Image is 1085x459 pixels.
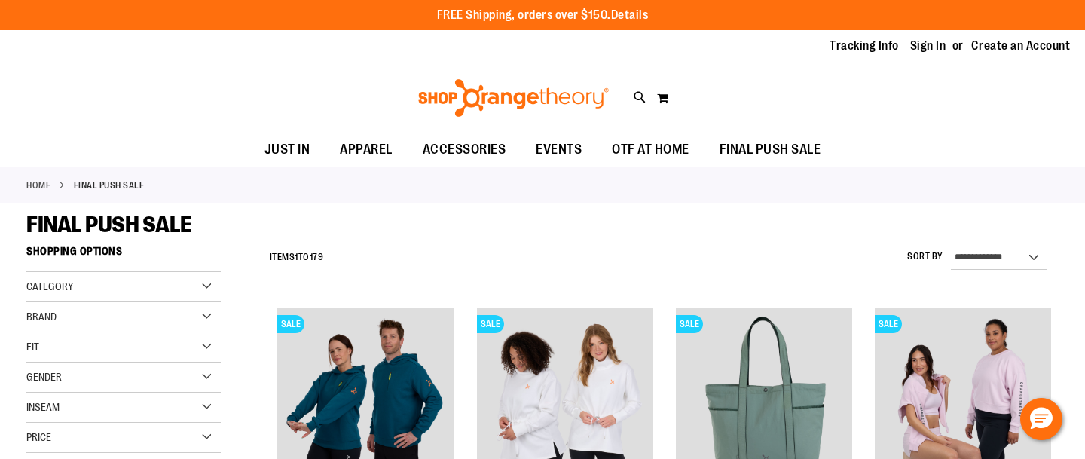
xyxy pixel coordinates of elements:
a: Tracking Info [830,38,899,54]
span: Category [26,280,73,292]
a: ACCESSORIES [408,133,521,167]
span: SALE [477,315,504,333]
span: Inseam [26,401,60,413]
span: Brand [26,311,57,323]
span: SALE [875,315,902,333]
a: APPAREL [325,133,408,167]
a: Create an Account [971,38,1071,54]
a: Sign In [910,38,946,54]
a: JUST IN [249,133,325,167]
span: 1 [295,252,298,262]
span: 179 [310,252,324,262]
a: Home [26,179,50,192]
span: EVENTS [536,133,582,167]
a: FINAL PUSH SALE [704,133,836,167]
button: Hello, have a question? Let’s chat. [1020,398,1062,440]
h2: Items to [270,246,324,269]
span: JUST IN [264,133,310,167]
span: SALE [277,315,304,333]
span: ACCESSORIES [423,133,506,167]
span: FINAL PUSH SALE [720,133,821,167]
p: FREE Shipping, orders over $150. [437,7,649,24]
img: Shop Orangetheory [416,79,611,117]
span: Price [26,431,51,443]
span: APPAREL [340,133,393,167]
a: Details [611,8,649,22]
a: EVENTS [521,133,597,167]
label: Sort By [907,250,943,263]
a: OTF AT HOME [597,133,704,167]
strong: FINAL PUSH SALE [74,179,145,192]
span: Fit [26,341,39,353]
span: Gender [26,371,62,383]
span: OTF AT HOME [612,133,689,167]
span: FINAL PUSH SALE [26,212,192,237]
strong: Shopping Options [26,238,221,272]
span: SALE [676,315,703,333]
